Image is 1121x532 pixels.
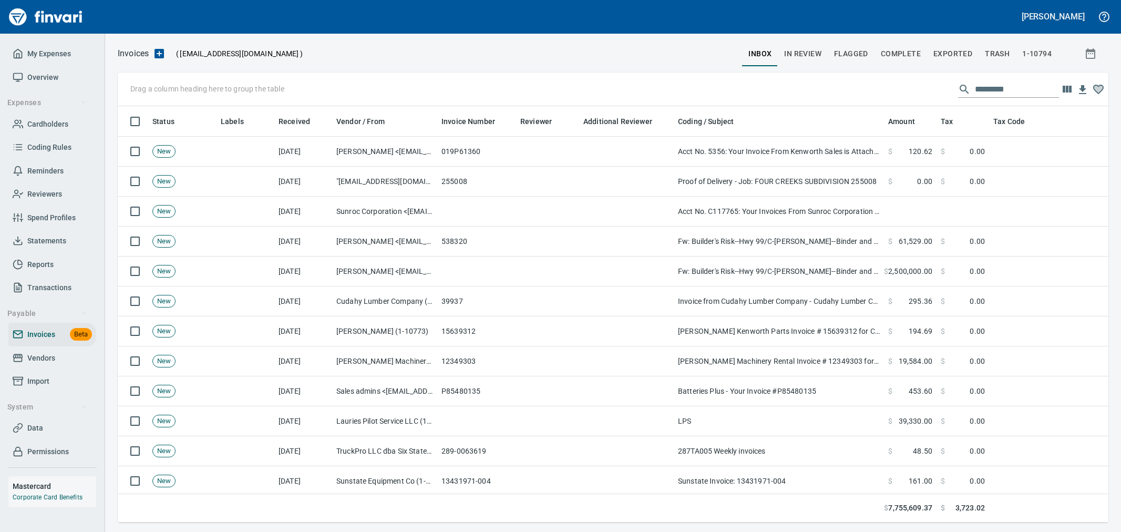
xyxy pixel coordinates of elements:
[941,176,945,187] span: $
[336,115,398,128] span: Vendor / From
[941,386,945,396] span: $
[899,416,932,426] span: 39,330.00
[899,356,932,366] span: 19,584.00
[153,296,175,306] span: New
[27,352,55,365] span: Vendors
[941,476,945,486] span: $
[27,71,58,84] span: Overview
[888,326,892,336] span: $
[941,326,945,336] span: $
[1059,81,1075,97] button: Choose columns to display
[7,307,87,320] span: Payable
[913,446,932,456] span: 48.50
[888,503,932,514] span: 7,755,609.37
[332,137,437,167] td: [PERSON_NAME] <[EMAIL_ADDRESS][DOMAIN_NAME]>
[332,466,437,496] td: Sunstate Equipment Co (1-30297)
[437,137,516,167] td: 019P61360
[274,376,332,406] td: [DATE]
[27,47,71,60] span: My Expenses
[970,416,985,426] span: 0.00
[993,115,1038,128] span: Tax Code
[941,115,953,128] span: Tax
[27,165,64,178] span: Reminders
[332,376,437,406] td: Sales admins <[EMAIL_ADDRESS][DOMAIN_NAME]>
[970,236,985,247] span: 0.00
[970,356,985,366] span: 0.00
[970,266,985,277] span: 0.00
[130,84,284,94] p: Drag a column heading here to group the table
[153,446,175,456] span: New
[332,436,437,466] td: TruckPro LLC dba Six States Distributors Inc (1-10953)
[441,115,509,128] span: Invoice Number
[8,66,96,89] a: Overview
[6,4,85,29] img: Finvari
[955,503,985,514] span: 3,723.02
[8,370,96,393] a: Import
[332,346,437,376] td: [PERSON_NAME] Machinery Inc (1-10774)
[941,446,945,456] span: $
[888,236,892,247] span: $
[941,115,966,128] span: Tax
[332,316,437,346] td: [PERSON_NAME] (1-10773)
[27,328,55,341] span: Invoices
[332,197,437,227] td: Sunroc Corporation <[EMAIL_ADDRESS][DOMAIN_NAME]>
[437,346,516,376] td: 12349303
[8,276,96,300] a: Transactions
[153,356,175,366] span: New
[7,96,87,109] span: Expenses
[909,326,932,336] span: 194.69
[8,206,96,230] a: Spend Profiles
[909,146,932,157] span: 120.62
[332,167,437,197] td: "[EMAIL_ADDRESS][DOMAIN_NAME]" <[EMAIL_ADDRESS][DOMAIN_NAME]>
[153,267,175,277] span: New
[27,188,62,201] span: Reviewers
[274,257,332,287] td: [DATE]
[279,115,324,128] span: Received
[970,326,985,336] span: 0.00
[583,115,652,128] span: Additional Reviewer
[1075,44,1108,63] button: Show invoices within a particular date range
[888,476,892,486] span: $
[27,211,76,224] span: Spend Profiles
[8,323,96,346] a: InvoicesBeta
[437,316,516,346] td: 15639312
[153,147,175,157] span: New
[8,346,96,370] a: Vendors
[909,296,932,306] span: 295.36
[8,136,96,159] a: Coding Rules
[437,287,516,316] td: 39937
[27,375,49,388] span: Import
[888,416,892,426] span: $
[888,296,892,306] span: $
[884,503,888,514] span: $
[941,503,945,514] span: $
[274,197,332,227] td: [DATE]
[13,480,96,492] h6: Mastercard
[888,356,892,366] span: $
[985,47,1010,60] span: trash
[888,176,892,187] span: $
[336,115,385,128] span: Vendor / From
[970,476,985,486] span: 0.00
[1075,82,1091,98] button: Download Table
[941,356,945,366] span: $
[27,445,69,458] span: Permissions
[884,266,888,277] span: $
[674,197,884,227] td: Acct No. C117765: Your Invoices From Sunroc Corporation are Attached
[274,137,332,167] td: [DATE]
[909,476,932,486] span: 161.00
[674,466,884,496] td: Sunstate Invoice: 13431971-004
[899,236,932,247] span: 61,529.00
[8,440,96,464] a: Permissions
[674,287,884,316] td: Invoice from Cudahy Lumber Company - Cudahy Lumber Company
[27,234,66,248] span: Statements
[8,416,96,440] a: Data
[941,416,945,426] span: $
[437,376,516,406] td: P85480135
[70,329,92,341] span: Beta
[888,146,892,157] span: $
[888,446,892,456] span: $
[27,118,68,131] span: Cardholders
[909,386,932,396] span: 453.60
